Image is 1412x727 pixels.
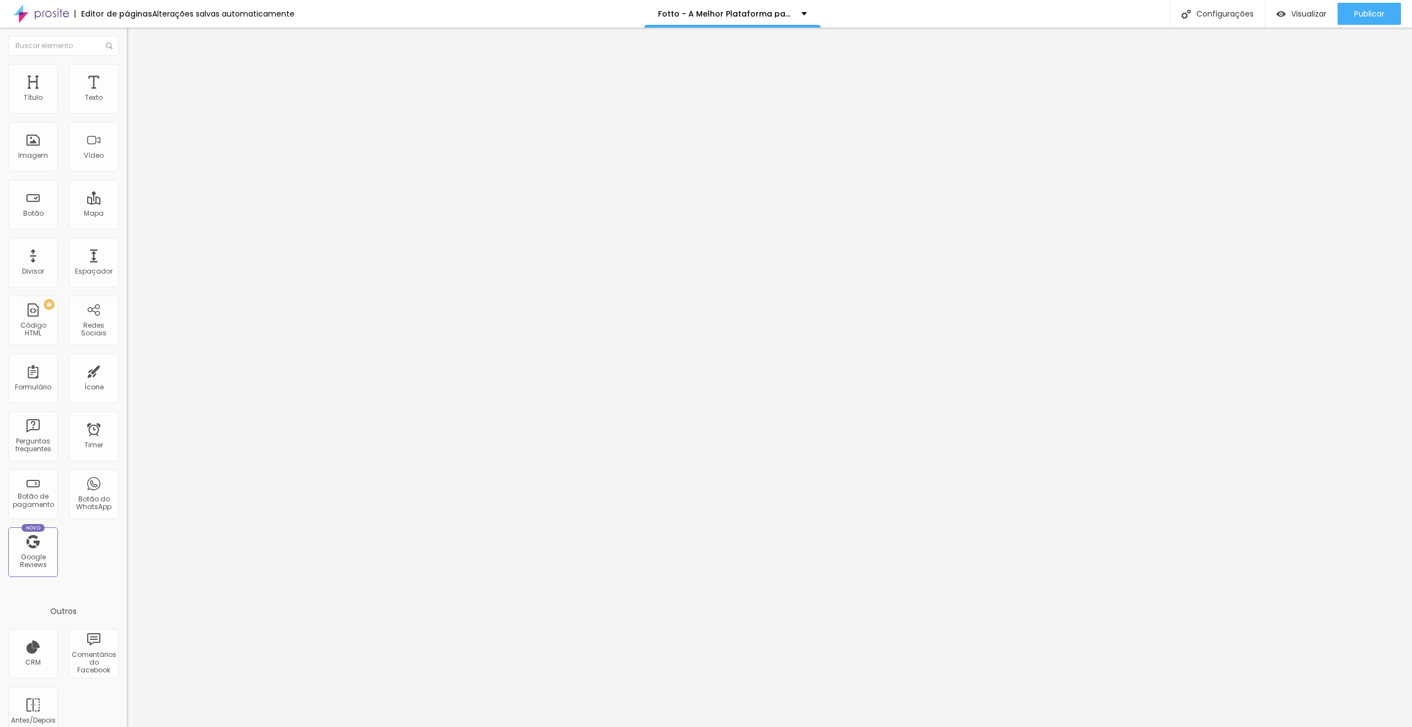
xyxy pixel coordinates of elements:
iframe: Editor [127,28,1412,727]
div: Ícone [84,383,104,391]
div: Título [24,94,42,101]
div: Botão [23,210,44,217]
div: Divisor [22,268,44,275]
div: Botão do WhatsApp [72,495,115,511]
div: Texto [85,94,103,101]
div: Novo [22,524,45,532]
div: Comentários do Facebook [72,651,115,675]
input: Buscar elemento [8,36,119,56]
button: Visualizar [1265,3,1338,25]
p: Fotto - A Melhor Plataforma para Fotógrafos! [658,10,793,18]
div: Imagem [18,152,48,159]
span: Publicar [1354,9,1384,18]
div: Timer [84,441,103,449]
button: Publicar [1338,3,1401,25]
div: Código HTML [11,322,55,338]
div: Alterações salvas automaticamente [152,10,295,18]
div: Antes/Depois [11,717,55,724]
div: CRM [25,659,41,666]
div: Perguntas frequentes [11,437,55,453]
div: Botão de pagamento [11,493,55,509]
div: Espaçador [75,268,113,275]
div: Vídeo [84,152,104,159]
div: Redes Sociais [72,322,115,338]
div: Mapa [84,210,104,217]
div: Formulário [15,383,51,391]
div: Editor de páginas [74,10,152,18]
img: view-1.svg [1276,9,1286,19]
span: Visualizar [1291,9,1327,18]
img: Icone [106,42,113,49]
img: Icone [1181,9,1191,19]
div: Google Reviews [11,553,55,569]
